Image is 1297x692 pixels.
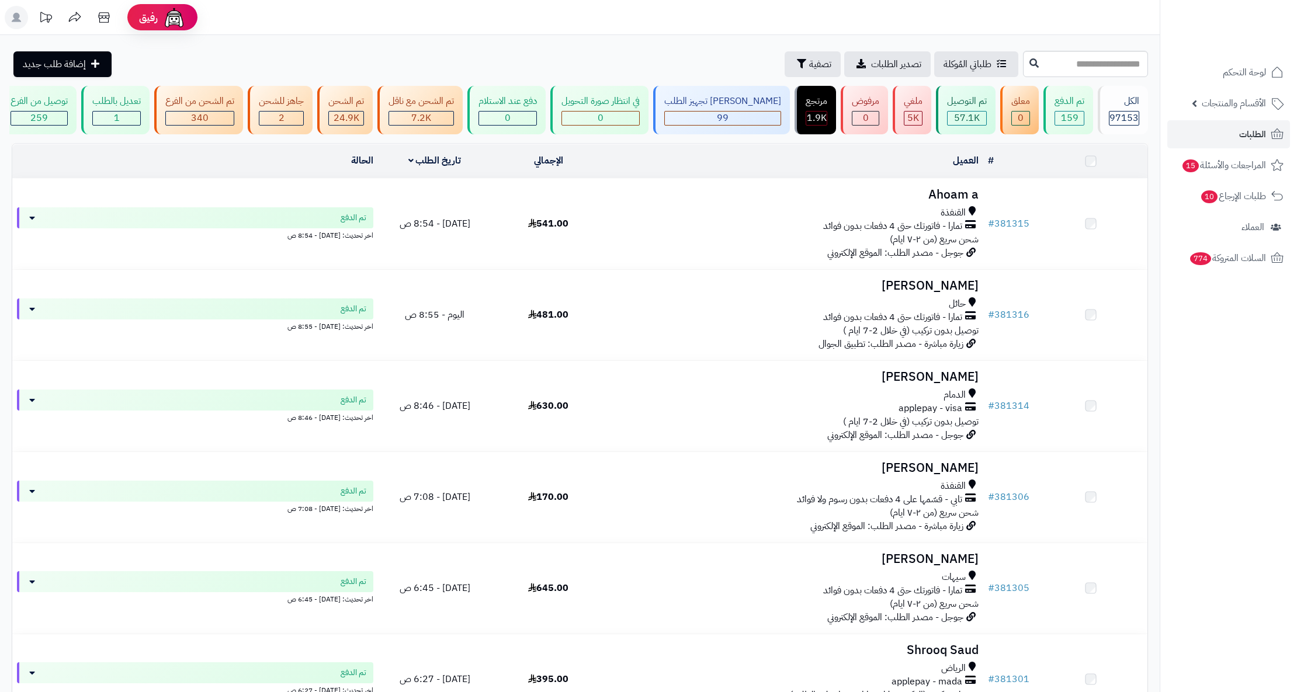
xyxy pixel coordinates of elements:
a: #381314 [988,399,1029,413]
span: جوجل - مصدر الطلب: الموقع الإلكتروني [827,246,963,260]
a: مرتجع 1.9K [792,86,838,134]
div: اخر تحديث: [DATE] - 8:55 ص [17,319,373,332]
span: زيارة مباشرة - مصدر الطلب: الموقع الإلكتروني [810,519,963,533]
a: لوحة التحكم [1167,58,1290,86]
a: الإجمالي [534,154,563,168]
span: 340 [191,111,209,125]
span: توصيل بدون تركيب (في خلال 2-7 ايام ) [843,415,979,429]
div: [PERSON_NAME] تجهيز الطلب [664,95,781,108]
div: الكل [1109,95,1139,108]
span: الطلبات [1239,126,1266,142]
h3: [PERSON_NAME] [610,461,979,475]
div: اخر تحديث: [DATE] - 7:08 ص [17,502,373,514]
a: العميل [953,154,979,168]
span: المراجعات والأسئلة [1181,157,1266,173]
span: جوجل - مصدر الطلب: الموقع الإلكتروني [827,428,963,442]
span: الأقسام والمنتجات [1202,95,1266,112]
span: طلباتي المُوكلة [944,57,991,71]
span: شحن سريع (من ٢-٧ ايام) [890,232,979,246]
h3: [PERSON_NAME] [610,370,979,384]
div: 0 [562,112,639,125]
a: #381315 [988,217,1029,231]
div: تم الدفع [1055,95,1084,108]
span: الدمام [944,388,966,402]
span: [DATE] - 6:27 ص [400,672,470,686]
span: 0 [598,111,604,125]
span: تمارا - فاتورتك حتى 4 دفعات بدون فوائد [823,220,962,233]
span: # [988,672,994,686]
span: 24.9K [334,111,359,125]
a: معلق 0 [998,86,1041,134]
div: جاهز للشحن [259,95,304,108]
span: # [988,308,994,322]
span: 2 [279,111,285,125]
div: تم الشحن [328,95,364,108]
div: تم التوصيل [947,95,987,108]
a: [PERSON_NAME] تجهيز الطلب 99 [651,86,792,134]
a: تم التوصيل 57.1K [934,86,998,134]
span: 1.9K [807,111,827,125]
div: اخر تحديث: [DATE] - 6:45 ص [17,592,373,604]
a: العملاء [1167,213,1290,241]
a: إضافة طلب جديد [13,51,112,77]
div: 0 [852,112,879,125]
a: #381305 [988,581,1029,595]
span: تم الدفع [341,667,366,679]
span: اليوم - 8:55 ص [405,308,464,322]
div: 7222 [389,112,453,125]
span: زيارة مباشرة - مصدر الطلب: تطبيق الجوال [819,337,963,351]
span: حائل [949,297,966,311]
div: 24884 [329,112,363,125]
div: 99 [665,112,781,125]
a: طلبات الإرجاع10 [1167,182,1290,210]
span: 99 [717,111,729,125]
div: 0 [1012,112,1029,125]
span: 630.00 [528,399,568,413]
div: 2 [259,112,303,125]
a: #381316 [988,308,1029,322]
div: ملغي [904,95,923,108]
div: 259 [11,112,67,125]
a: #381306 [988,490,1029,504]
div: 5007 [904,112,922,125]
div: تعديل بالطلب [92,95,141,108]
a: تصدير الطلبات [844,51,931,77]
span: شحن سريع (من ٢-٧ ايام) [890,506,979,520]
span: 5K [907,111,919,125]
a: الكل97153 [1095,86,1150,134]
a: ملغي 5K [890,86,934,134]
span: [DATE] - 7:08 ص [400,490,470,504]
span: جوجل - مصدر الطلب: الموقع الإلكتروني [827,610,963,624]
span: إضافة طلب جديد [23,57,86,71]
span: العملاء [1241,219,1264,235]
a: تم الدفع 159 [1041,86,1095,134]
span: تمارا - فاتورتك حتى 4 دفعات بدون فوائد [823,311,962,324]
a: طلباتي المُوكلة [934,51,1018,77]
div: مرتجع [806,95,827,108]
span: السلات المتروكة [1189,250,1266,266]
div: معلق [1011,95,1030,108]
div: اخر تحديث: [DATE] - 8:46 ص [17,411,373,423]
span: تم الدفع [341,485,366,497]
span: الرياض [941,662,966,675]
span: applepay - mada [892,675,962,688]
span: تصفية [809,57,831,71]
span: 481.00 [528,308,568,322]
span: طلبات الإرجاع [1200,188,1266,204]
h3: [PERSON_NAME] [610,552,979,566]
span: تابي - قسّمها على 4 دفعات بدون رسوم ولا فوائد [797,493,962,506]
span: 774 [1190,252,1211,265]
span: تصدير الطلبات [871,57,921,71]
span: تمارا - فاتورتك حتى 4 دفعات بدون فوائد [823,584,962,597]
div: اخر تحديث: [DATE] - 8:54 ص [17,228,373,241]
a: مرفوض 0 [838,86,890,134]
span: [DATE] - 8:46 ص [400,399,470,413]
a: المراجعات والأسئلة15 [1167,151,1290,179]
a: تاريخ الطلب [408,154,462,168]
span: 0 [1018,111,1024,125]
a: #381301 [988,672,1029,686]
a: تحديثات المنصة [31,6,60,32]
span: [DATE] - 8:54 ص [400,217,470,231]
span: القنفذة [941,479,966,493]
div: دفع عند الاستلام [478,95,537,108]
